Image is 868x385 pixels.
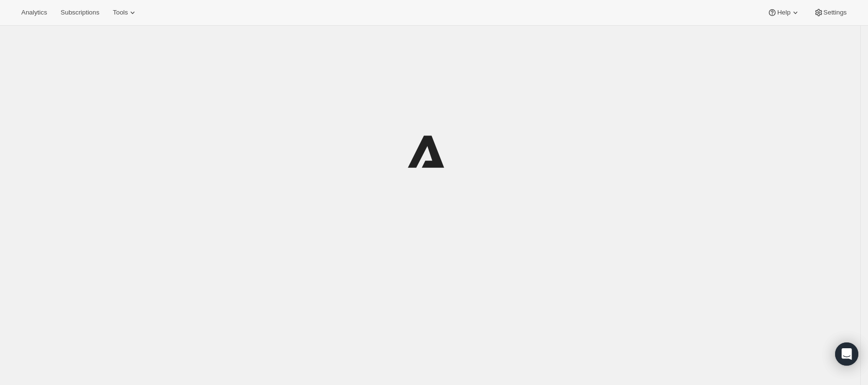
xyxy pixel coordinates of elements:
button: Settings [808,6,853,19]
div: Open Intercom Messenger [835,342,858,366]
span: Help [777,9,790,16]
span: Subscriptions [60,9,99,16]
span: Tools [113,9,128,16]
button: Subscriptions [55,6,105,19]
button: Tools [107,6,143,19]
button: Help [762,6,806,19]
button: Analytics [15,6,53,19]
span: Analytics [21,9,47,16]
span: Settings [823,9,847,16]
